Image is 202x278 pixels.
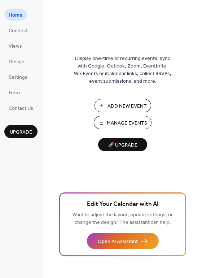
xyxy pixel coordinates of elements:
[107,120,147,127] span: Manage Events
[9,105,33,112] span: Contact Us
[4,125,38,138] button: Upgrade
[98,238,138,246] span: Open AI Assistant
[4,9,27,21] a: Home
[4,24,32,36] a: Connect
[9,27,28,35] span: Connect
[9,12,22,19] span: Home
[98,138,147,151] button: 🚀 Upgrade
[73,210,173,227] span: Want to adjust the layout, update settings, or change the design? The assistant can help.
[4,55,29,67] a: Design
[4,71,32,83] a: Settings
[9,58,25,66] span: Design
[102,140,143,150] span: 🚀 Upgrade
[9,43,22,50] span: Views
[10,129,32,136] span: Upgrade
[87,233,159,249] button: Open AI Assistant
[9,89,20,97] span: Form
[4,40,26,52] a: Views
[4,86,24,98] a: Form
[4,102,38,114] a: Contact Us
[107,103,147,110] span: Add New Event
[74,55,171,85] span: Display one-time or recurring events, sync with Google, Outlook, Zoom, Eventbrite, Wix Events or ...
[95,99,151,112] button: Add New Event
[87,199,159,209] span: Edit Your Calendar with AI
[9,74,27,81] span: Settings
[94,116,151,129] button: Manage Events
